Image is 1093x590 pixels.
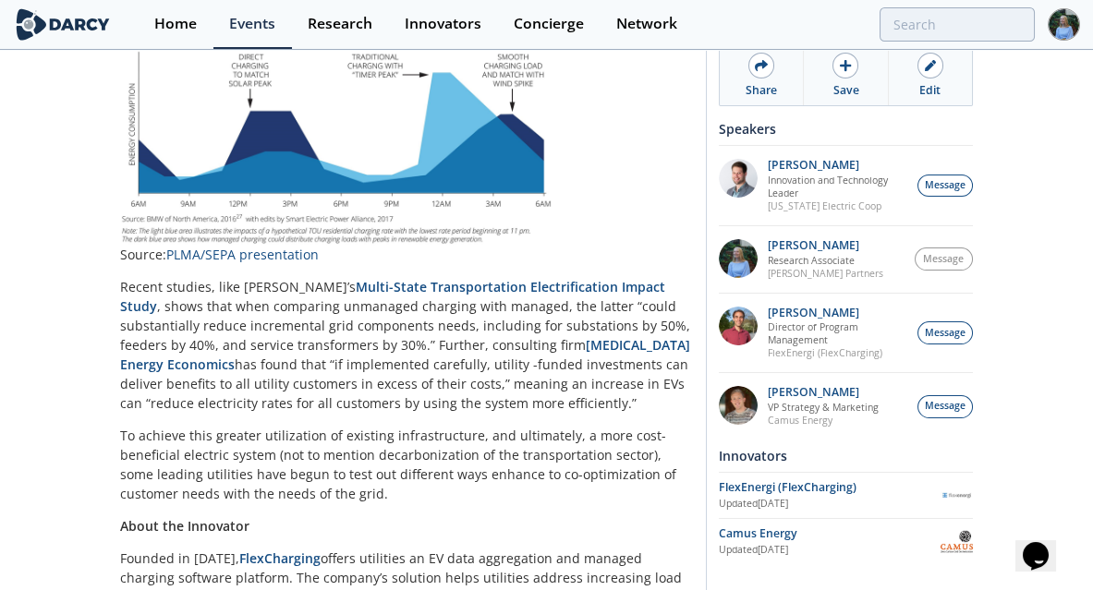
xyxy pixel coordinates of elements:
div: Innovators [719,439,973,472]
div: Updated [DATE] [719,497,941,512]
strong: About the Innovator [120,517,249,535]
img: ainbfJ1TkycY8OgjD2KH [719,386,758,425]
div: Camus Energy [719,525,941,542]
p: [PERSON_NAME] Partners [768,267,883,280]
p: To achieve this greater utilization of existing infrastructure, and ultimately, a more cost-benef... [120,426,693,503]
button: Message [917,395,973,418]
div: Events [229,17,275,31]
span: Message [925,326,965,341]
p: VP Strategy & Marketing [768,401,879,414]
img: logo-wide.svg [13,8,113,41]
img: cc97fbf3-5c89-4437-a7fc-5b3da480699e [719,159,758,198]
div: Innovators [405,17,481,31]
div: Concierge [514,17,584,31]
a: Multi-State Transportation Electrification Impact Study [120,278,665,315]
img: Camus Energy [941,525,973,558]
iframe: chat widget [1015,516,1075,572]
img: 48b9ed74-1113-426d-8bd2-6cc133422703 [719,239,758,278]
a: Camus Energy Updated[DATE] Camus Energy [719,525,973,558]
span: Message [923,252,964,267]
p: [PERSON_NAME] [768,159,908,172]
p: [PERSON_NAME] [768,239,883,252]
p: FlexEnergi (FlexCharging) [768,346,908,359]
p: Research Associate [768,254,883,267]
p: Innovation and Technology Leader [768,174,908,199]
input: Advanced Search [880,7,1035,42]
img: Profile [1048,8,1080,41]
a: [MEDICAL_DATA] Energy Economics [120,336,690,373]
p: Source: [120,49,693,264]
button: Message [917,321,973,344]
button: Message [917,175,973,198]
img: FlexEnergi (FlexCharging) [941,479,973,512]
div: Updated [DATE] [719,543,941,558]
p: [US_STATE] Electric Coop [768,199,908,212]
span: Message [925,399,965,414]
div: Edit [919,82,941,99]
p: [PERSON_NAME] [768,307,908,319]
a: PLMA/SEPA presentation [166,246,319,263]
a: Edit [889,43,972,105]
div: Network [616,17,677,31]
p: Camus Energy [768,414,879,427]
p: [PERSON_NAME] [768,386,879,399]
button: Message [915,247,974,271]
div: FlexEnergi (FlexCharging) [719,479,941,496]
div: Research [308,17,372,31]
p: Recent studies, like [PERSON_NAME]’s , shows that when comparing unmanaged charging with managed,... [120,277,693,413]
div: Speakers [719,113,973,145]
img: Image [120,49,552,245]
a: FlexCharging [239,549,321,567]
img: 041991f3-5471-4a72-a015-1c6e78bcedc5 [719,307,758,345]
a: FlexEnergi (FlexCharging) Updated[DATE] FlexEnergi (FlexCharging) [719,479,973,512]
div: Save [832,82,858,99]
div: Share [746,82,777,99]
p: Director of Program Management [768,320,908,346]
span: Message [925,178,965,193]
div: Home [154,17,197,31]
